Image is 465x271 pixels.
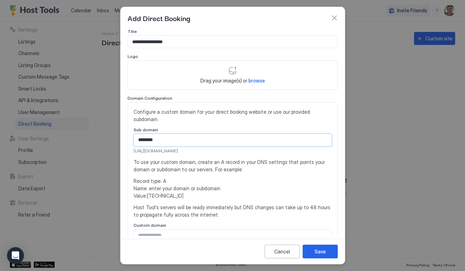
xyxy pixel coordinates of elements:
span: [URL][DOMAIN_NAME] [134,148,332,154]
span: Custom domain [134,223,166,228]
input: Input Field [128,36,337,48]
span: Title [128,29,137,34]
div: Save [315,248,326,255]
span: Logo [128,54,138,59]
span: Sub domain [134,127,158,132]
input: Input Field [134,134,331,146]
input: Input Field [134,230,331,242]
span: Drag your image(s) or [200,78,265,84]
span: Configure a custom domain for your direct booking website or use our provided subdomain. [134,108,332,123]
span: Host Tool's servers will be ready immediately but DNS changes can take up to 48 hours to propagat... [134,204,332,218]
span: Add Direct Booking [128,13,190,23]
span: Domain Configuration [128,95,172,101]
span: browse [248,78,265,84]
div: Cancel [274,248,290,255]
span: Record type: A Name: enter your domain or subdomain Value: [TECHNICAL_ID] [134,177,332,199]
button: Cancel [265,245,300,258]
span: To use your custom domain, create an A record in your DNS settings that points your domain or sub... [134,158,332,173]
div: Open Intercom Messenger [7,247,24,264]
button: Save [303,245,338,258]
